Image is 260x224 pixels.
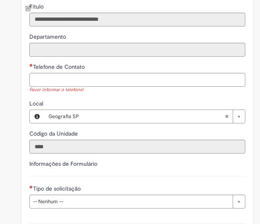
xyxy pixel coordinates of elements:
input: Telefone de Contato [29,73,245,87]
label: Somente leitura - Departamento [29,33,68,41]
input: Código da Unidade [29,140,245,154]
span: Necessários [29,64,33,67]
span: Geografia SP [48,110,225,123]
span: Tipo de solicitação [33,185,82,192]
span: Local [29,100,45,107]
input: Título [29,13,245,26]
label: Somente leitura - Código da Unidade [29,130,79,138]
span: Telefone de Contato [33,63,86,70]
label: Somente leitura - Título [29,2,45,11]
span: Somente leitura - Código da Unidade [29,130,79,137]
input: Departamento [29,43,245,57]
span: Somente leitura - Departamento [29,33,68,40]
span: -- Nenhum -- [33,195,229,208]
a: Geografia SPLimpar campo Local [44,110,245,123]
span: Necessários [29,185,33,189]
div: Favor informar o telefone! [29,87,245,94]
span: Somente leitura - Título [29,3,45,10]
button: Local, Visualizar este registro Geografia SP [30,110,44,123]
label: Informações de Formulário [29,160,97,167]
abbr: Limpar campo Local [220,110,233,123]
